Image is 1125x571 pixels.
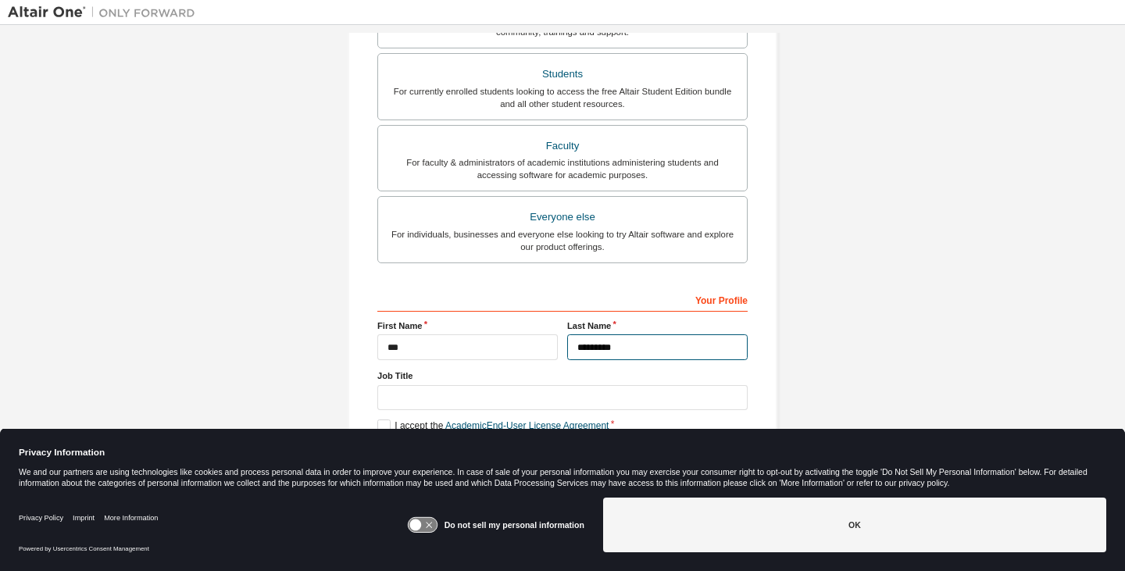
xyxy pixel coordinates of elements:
div: Students [387,63,737,85]
div: Your Profile [377,287,748,312]
div: Faculty [387,135,737,157]
div: Everyone else [387,206,737,228]
div: For faculty & administrators of academic institutions administering students and accessing softwa... [387,156,737,181]
label: Job Title [377,369,748,382]
label: I accept the [377,419,609,433]
div: For currently enrolled students looking to access the free Altair Student Edition bundle and all ... [387,85,737,110]
div: For individuals, businesses and everyone else looking to try Altair software and explore our prod... [387,228,737,253]
label: First Name [377,319,558,332]
img: Altair One [8,5,203,20]
label: Last Name [567,319,748,332]
a: Academic End-User License Agreement [445,420,609,431]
